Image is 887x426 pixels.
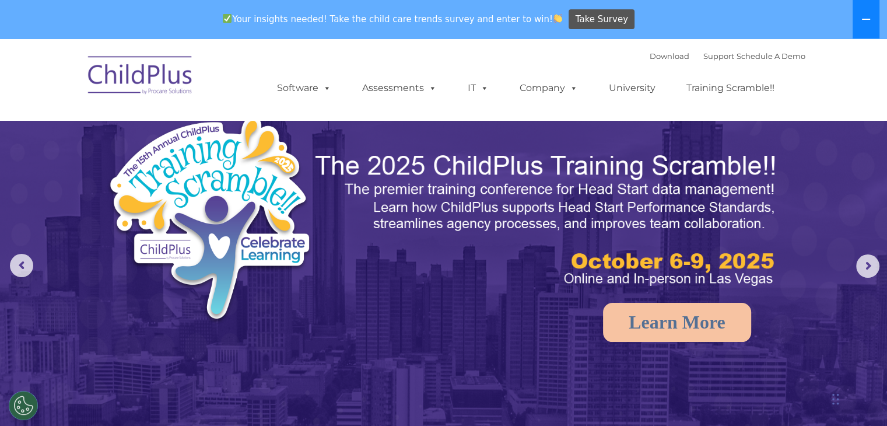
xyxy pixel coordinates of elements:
[9,391,38,420] button: Cookies Settings
[597,76,667,100] a: University
[737,51,805,61] a: Schedule A Demo
[576,9,628,30] span: Take Survey
[218,8,567,30] span: Your insights needed! Take the child care trends survey and enter to win!
[223,14,232,23] img: ✅
[703,51,734,61] a: Support
[508,76,590,100] a: Company
[697,300,887,426] iframe: Chat Widget
[265,76,343,100] a: Software
[650,51,805,61] font: |
[650,51,689,61] a: Download
[553,14,562,23] img: 👏
[569,9,634,30] a: Take Survey
[675,76,786,100] a: Training Scramble!!
[603,303,751,342] a: Learn More
[162,125,212,134] span: Phone number
[456,76,500,100] a: IT
[82,48,199,106] img: ChildPlus by Procare Solutions
[350,76,448,100] a: Assessments
[832,382,839,417] div: Drag
[162,77,198,86] span: Last name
